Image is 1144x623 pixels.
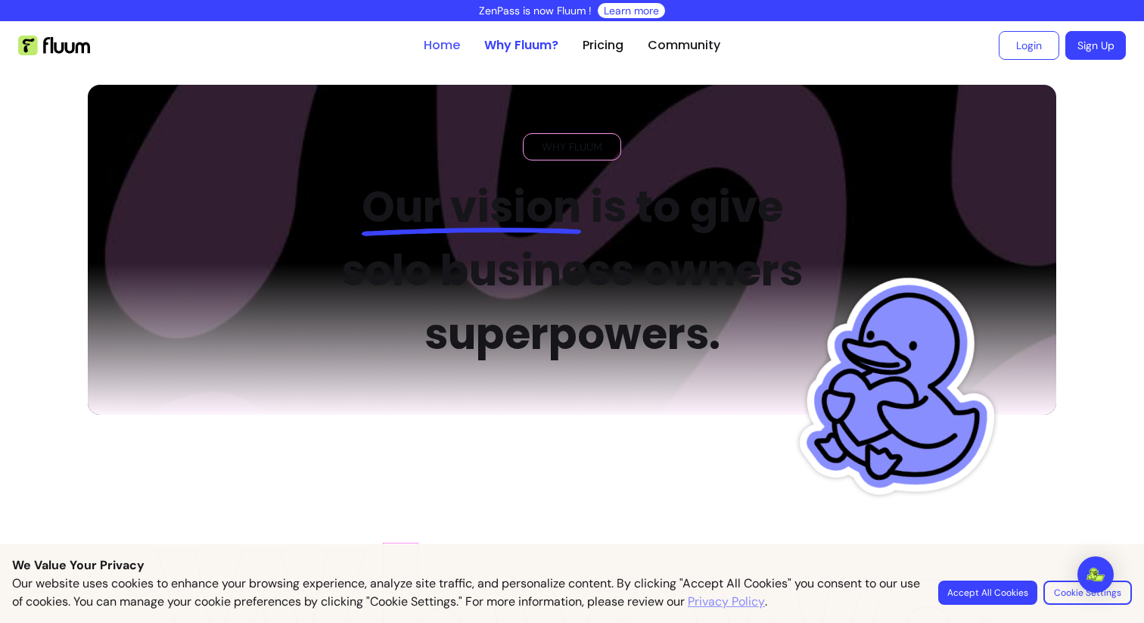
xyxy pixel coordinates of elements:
a: Why Fluum? [484,36,558,55]
p: We Value Your Privacy [12,556,1132,575]
img: Fluum Duck sticker [786,240,1024,537]
img: Fluum Logo [18,36,90,55]
h2: is to give solo business owners superpowers. [316,176,828,366]
a: Learn more [604,3,659,18]
a: Login [999,31,1059,60]
span: Our vision [362,177,581,237]
button: Accept All Cookies [938,581,1037,605]
div: Open Intercom Messenger [1077,556,1114,593]
a: Privacy Policy [688,593,765,611]
span: WHY FLUUM [536,139,608,154]
p: ZenPass is now Fluum ! [479,3,592,18]
a: Pricing [583,36,623,55]
p: Our website uses cookies to enhance your browsing experience, analyze site traffic, and personali... [12,575,920,611]
a: Sign Up [1065,31,1126,60]
a: Home [424,36,460,55]
a: Community [648,36,720,55]
button: Cookie Settings [1043,581,1132,605]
